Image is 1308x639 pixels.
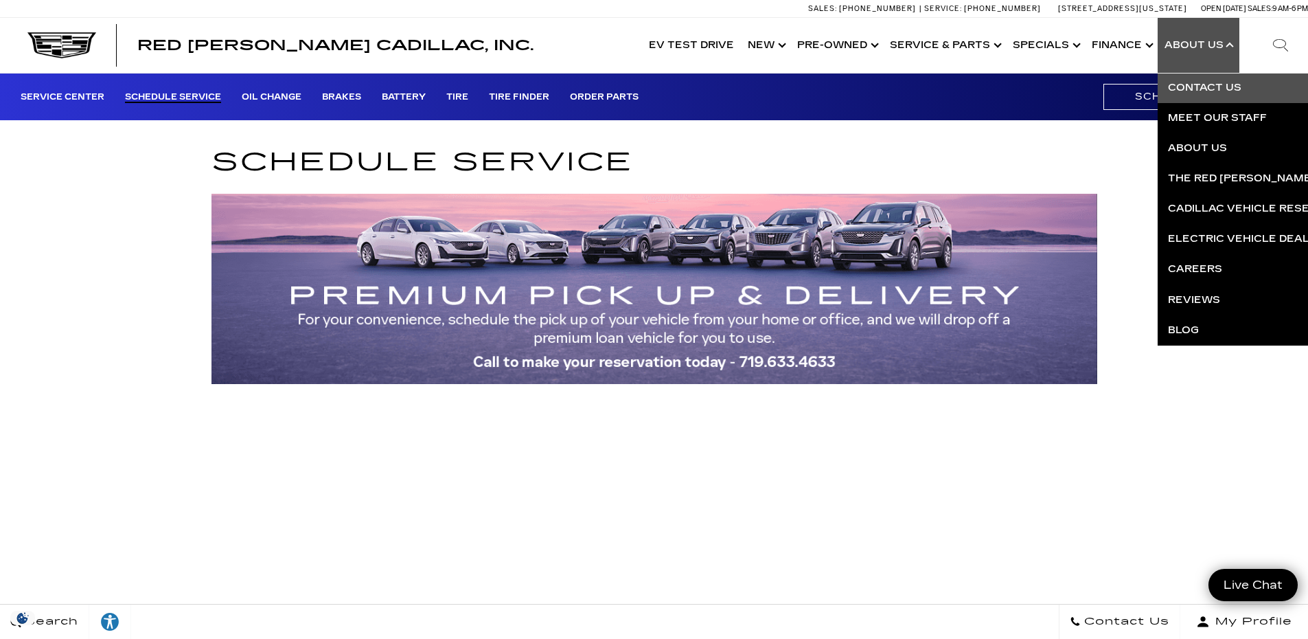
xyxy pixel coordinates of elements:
[964,4,1041,13] span: [PHONE_NUMBER]
[1210,612,1292,631] span: My Profile
[919,5,1044,12] a: Service: [PHONE_NUMBER]
[1180,605,1308,639] button: Open user profile menu
[21,92,104,103] a: Service Center
[1058,4,1187,13] a: [STREET_ADDRESS][US_STATE]
[790,18,883,73] a: Pre-Owned
[89,605,131,639] a: Explore your accessibility options
[322,92,361,103] a: Brakes
[7,611,38,625] img: Opt-Out Icon
[839,4,916,13] span: [PHONE_NUMBER]
[1201,4,1246,13] span: Open [DATE]
[924,4,962,13] span: Service:
[1059,605,1180,639] a: Contact Us
[89,612,130,632] div: Explore your accessibility options
[489,92,549,103] a: Tire Finder
[642,18,741,73] a: EV Test Drive
[1103,84,1287,109] a: Schedule Service
[1158,18,1239,73] a: About Us
[446,92,468,103] a: Tire
[137,38,533,52] a: Red [PERSON_NAME] Cadillac, Inc.
[21,612,78,631] span: Search
[382,92,426,103] a: Battery
[808,4,837,13] span: Sales:
[242,92,301,103] a: Oil Change
[883,18,1006,73] a: Service & Parts
[211,194,1097,383] img: Premium Pick Up and Delivery
[211,142,1097,183] h1: Schedule Service
[1208,569,1298,601] a: Live Chat
[27,32,96,58] img: Cadillac Dark Logo with Cadillac White Text
[125,92,221,103] a: Schedule Service
[137,37,533,54] span: Red [PERSON_NAME] Cadillac, Inc.
[1085,18,1158,73] a: Finance
[741,18,790,73] a: New
[1081,612,1169,631] span: Contact Us
[1253,18,1308,73] div: Search
[570,92,639,103] a: Order Parts
[808,5,919,12] a: Sales: [PHONE_NUMBER]
[1272,4,1308,13] span: 9 AM-6 PM
[7,611,38,625] section: Click to Open Cookie Consent Modal
[1006,18,1085,73] a: Specials
[1217,577,1289,593] span: Live Chat
[1248,4,1272,13] span: Sales:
